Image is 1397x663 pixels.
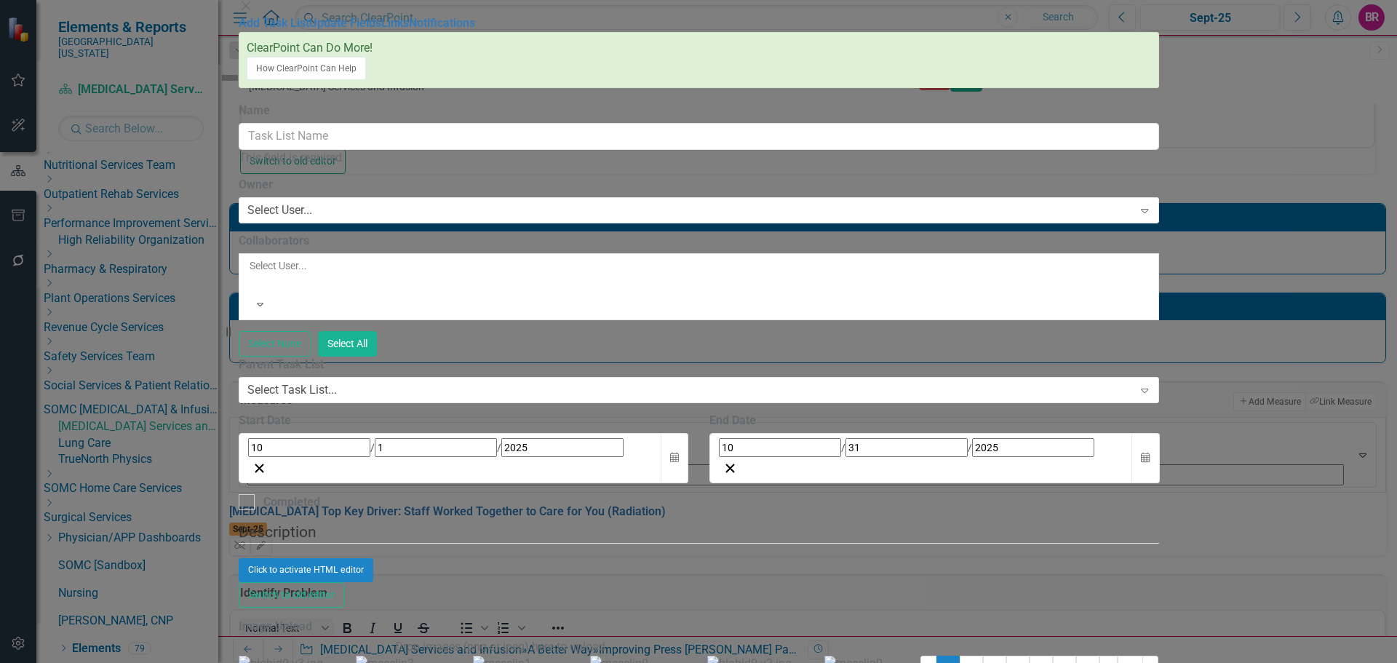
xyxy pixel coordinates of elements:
span: / [841,442,845,453]
p: Press [PERSON_NAME] patient satisfaction key driver “treated you with respect/dignity” ended FY25... [4,4,1150,21]
div: Select Task List... [247,382,337,399]
p: The infusion space is continuously changing as various construction spaces are closed and opened.... [4,4,1129,21]
button: Select All [318,331,377,357]
div: Select User... [250,258,1148,273]
a: Notifications [409,16,475,30]
label: Image Upload [239,619,1159,635]
a: Update Fields [309,16,381,30]
div: Start Date [239,413,688,429]
label: Collaborators [239,233,1159,250]
p: Treated you with respect/dignity at the end of FY25 was the 22nd percentile. [4,4,1150,21]
p: Because of multiple handoffs and limited ownership, no one clearly takes ownership of the process... [4,33,1150,50]
p: There is a lack of standard processes and protocols. [4,62,1150,79]
label: Name [239,103,270,119]
div: ClearPoint Can Do More! [247,40,1151,57]
a: Links [381,16,409,30]
p: Lack of process and chaotic execution [4,134,1150,151]
button: How ClearPoint Can Help [247,57,366,80]
p: Multiple system management [4,76,1150,93]
p: Lack of scheduling guidelines Outside order, clinic, and infusion coordination [4,47,1150,64]
div: Drop images (png or jpeg) here to upload [395,639,1158,656]
legend: Description [239,521,1159,544]
span: / [968,442,972,453]
div: This field is required [239,150,1159,167]
label: Owner [239,177,1159,194]
span: / [497,442,501,453]
p: Unfamiliarity with supply locations [4,163,1150,180]
p: Multiple handoffs during patient medication encounter [4,17,1150,35]
button: Click to activate HTML editor [239,558,373,581]
label: Parent Task List [239,357,1159,373]
div: Select User... [247,202,312,219]
p: Lack of space to organize supplies and critical equipment [4,192,1150,210]
p: Outside entity referral management [4,105,1150,122]
button: Select None [239,331,311,357]
div: Completed [263,494,320,511]
div: End Date [709,413,1159,429]
span: / [370,442,375,453]
a: Add Task List [239,16,309,30]
input: Task List Name [239,123,1159,150]
p: No assignment for stock of pharmacy items in the nursing medication room [4,221,1150,239]
button: Switch to old editor [239,582,344,608]
p: Multiple handoffs for one patient between nurses and patients do not know who their nurse is and ... [4,4,1150,21]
